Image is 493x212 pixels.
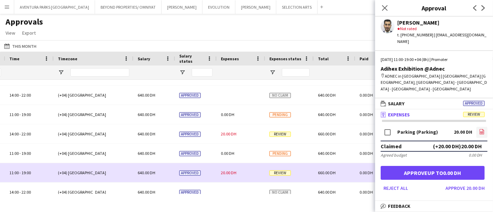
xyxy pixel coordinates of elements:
[179,53,204,64] span: Salary status
[9,131,19,136] span: 14:00
[3,42,38,50] button: This Month
[318,170,336,175] span: 660.00 DH
[9,189,19,195] span: 14:00
[269,170,291,176] span: Review
[463,112,485,117] span: Review
[162,0,202,14] button: [PERSON_NAME]
[381,152,407,158] div: Agreed budget
[54,163,133,182] div: (+04) [GEOGRAPHIC_DATA]
[54,105,133,124] div: (+04) [GEOGRAPHIC_DATA]
[9,56,19,61] span: Time
[269,69,276,76] button: Open Filter Menu
[276,0,318,14] button: SELECTION ARTS
[221,131,236,136] span: 20.00 DH
[22,30,36,36] span: Export
[54,144,133,163] div: (+04) [GEOGRAPHIC_DATA]
[138,92,155,98] span: 640.00 DH
[95,0,162,14] button: BEYOND PROPERTIES/ OMNIYAT
[388,203,410,209] span: Feedback
[179,69,185,76] button: Open Filter Menu
[179,190,201,195] span: Approved
[375,98,493,109] mat-expansion-panel-header: SalaryApproved
[318,189,336,195] span: 640.00 DH
[19,170,21,175] span: -
[138,189,155,195] span: 640.00 DH
[202,0,235,14] button: EVOLUTION
[19,28,38,37] a: Export
[318,112,336,117] span: 640.00 DH
[360,170,373,175] span: 0.00 DH
[21,131,31,136] span: 22:00
[221,151,234,156] span: 0.00 DH
[318,151,336,156] span: 640.00 DH
[469,152,482,158] div: 0.00 DH
[397,32,487,44] div: t. [PHONE_NUMBER] | [EMAIL_ADDRESS][DOMAIN_NAME]
[19,131,21,136] span: -
[19,92,21,98] span: -
[463,101,485,106] span: Approved
[269,56,301,61] span: Expenses status
[433,143,482,150] div: (+20.00 DH) 20.00 DH
[381,143,401,150] div: Claimed
[54,124,133,143] div: (+04) [GEOGRAPHIC_DATA]
[19,151,21,156] span: -
[138,151,155,156] span: 640.00 DH
[3,28,18,37] a: View
[21,170,31,175] span: 19:00
[179,93,201,98] span: Approved
[58,56,77,61] span: Timezone
[381,73,487,92] div: ADNEC in [GEOGRAPHIC_DATA] | [GEOGRAPHIC_DATA] [GEOGRAPHIC_DATA], [GEOGRAPHIC_DATA] - [GEOGRAPHIC...
[375,201,493,211] mat-expansion-panel-header: Feedback
[19,112,21,117] span: -
[138,170,155,175] span: 640.00 DH
[54,183,133,202] div: (+04) [GEOGRAPHIC_DATA]
[397,19,487,26] div: [PERSON_NAME]
[179,112,201,117] span: Approved
[192,68,213,77] input: Salary status Filter Input
[70,68,129,77] input: Timezone Filter Input
[318,56,329,61] span: Total
[360,189,373,195] span: 0.00 DH
[269,132,291,137] span: Review
[9,92,19,98] span: 14:00
[269,151,291,156] span: Pending
[6,30,15,36] span: View
[269,112,291,117] span: Pending
[381,166,485,180] button: Approveup to0.00 DH
[375,3,493,12] h3: Approval
[138,131,155,136] span: 640.00 DH
[318,92,336,98] span: 640.00 DH
[269,190,291,195] span: No claim
[360,56,369,61] span: Paid
[138,56,150,61] span: Salary
[221,112,234,117] span: 0.00 DH
[388,112,410,118] span: Expenses
[360,92,373,98] span: 0.00 DH
[381,183,411,194] button: Reject all
[9,170,19,175] span: 11:00
[9,112,19,117] span: 11:00
[21,151,31,156] span: 19:00
[21,92,31,98] span: 22:00
[397,26,487,32] div: Not rated
[375,109,493,120] mat-expansion-panel-header: ExpensesReview
[269,93,291,98] span: No claim
[179,132,201,137] span: Approved
[443,183,487,194] button: Approve 20.00 DH
[179,170,201,176] span: Approved
[388,100,405,107] span: Salary
[9,151,19,156] span: 11:00
[138,112,155,117] span: 640.00 DH
[19,189,21,195] span: -
[21,112,31,117] span: 19:00
[318,131,336,136] span: 660.00 DH
[235,0,276,14] button: [PERSON_NAME]
[54,86,133,105] div: (+04) [GEOGRAPHIC_DATA]
[381,65,487,72] div: Adihex Exhibition @Adnec
[381,56,487,63] div: [DATE] 11:00-19:00 +04 (8h) | Promoter
[360,112,373,117] span: 0.00 DH
[282,68,310,77] input: Expenses status Filter Input
[58,69,64,76] button: Open Filter Menu
[360,151,373,156] span: 0.00 DH
[21,189,31,195] span: 22:00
